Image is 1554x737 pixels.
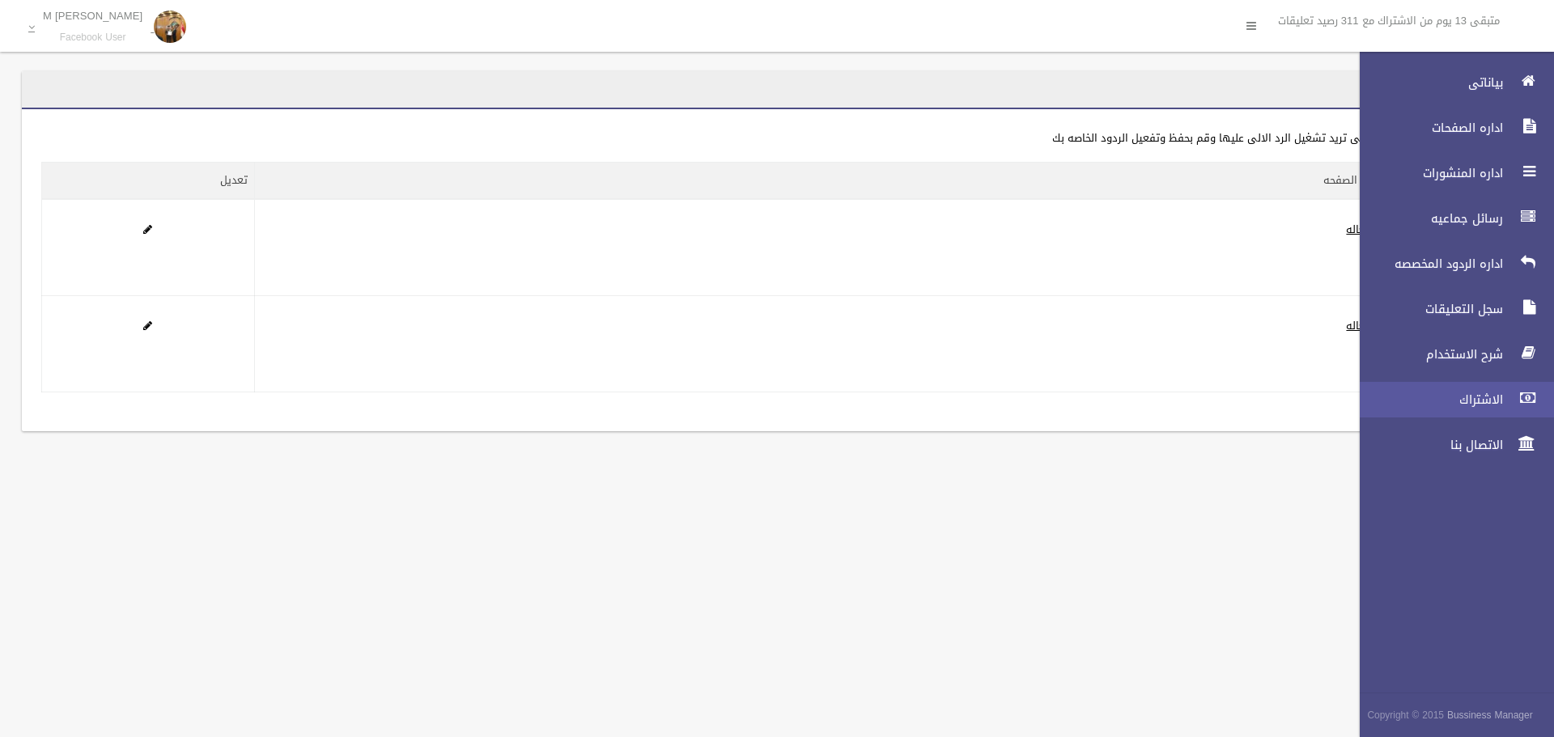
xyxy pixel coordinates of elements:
[1367,706,1444,724] span: Copyright © 2015
[1346,219,1372,239] a: فعاله
[1346,427,1554,463] a: الاتصال بنا
[1346,346,1508,362] span: شرح الاستخدام
[42,163,255,200] th: تعديل
[1346,246,1554,282] a: اداره الردود المخصصه
[1346,210,1508,227] span: رسائل جماعيه
[1346,201,1554,236] a: رسائل جماعيه
[1346,316,1372,336] a: فعاله
[43,32,142,44] small: Facebook User
[1346,337,1554,372] a: شرح الاستخدام
[143,316,152,336] a: Edit
[1346,120,1508,136] span: اداره الصفحات
[254,163,1386,200] th: حاله الصفحه
[1346,74,1508,91] span: بياناتى
[1346,291,1554,327] a: سجل التعليقات
[1346,437,1508,453] span: الاتصال بنا
[143,219,152,239] a: Edit
[1346,110,1554,146] a: اداره الصفحات
[41,129,1461,148] div: اضغط على الصفحه التى تريد تشغيل الرد الالى عليها وقم بحفظ وتفعيل الردود الخاصه بك
[1346,165,1508,181] span: اداره المنشورات
[1346,65,1554,100] a: بياناتى
[1346,256,1508,272] span: اداره الردود المخصصه
[1447,706,1533,724] strong: Bussiness Manager
[43,10,142,22] p: M [PERSON_NAME]
[1346,392,1508,408] span: الاشتراك
[1346,155,1554,191] a: اداره المنشورات
[1346,382,1554,417] a: الاشتراك
[1346,301,1508,317] span: سجل التعليقات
